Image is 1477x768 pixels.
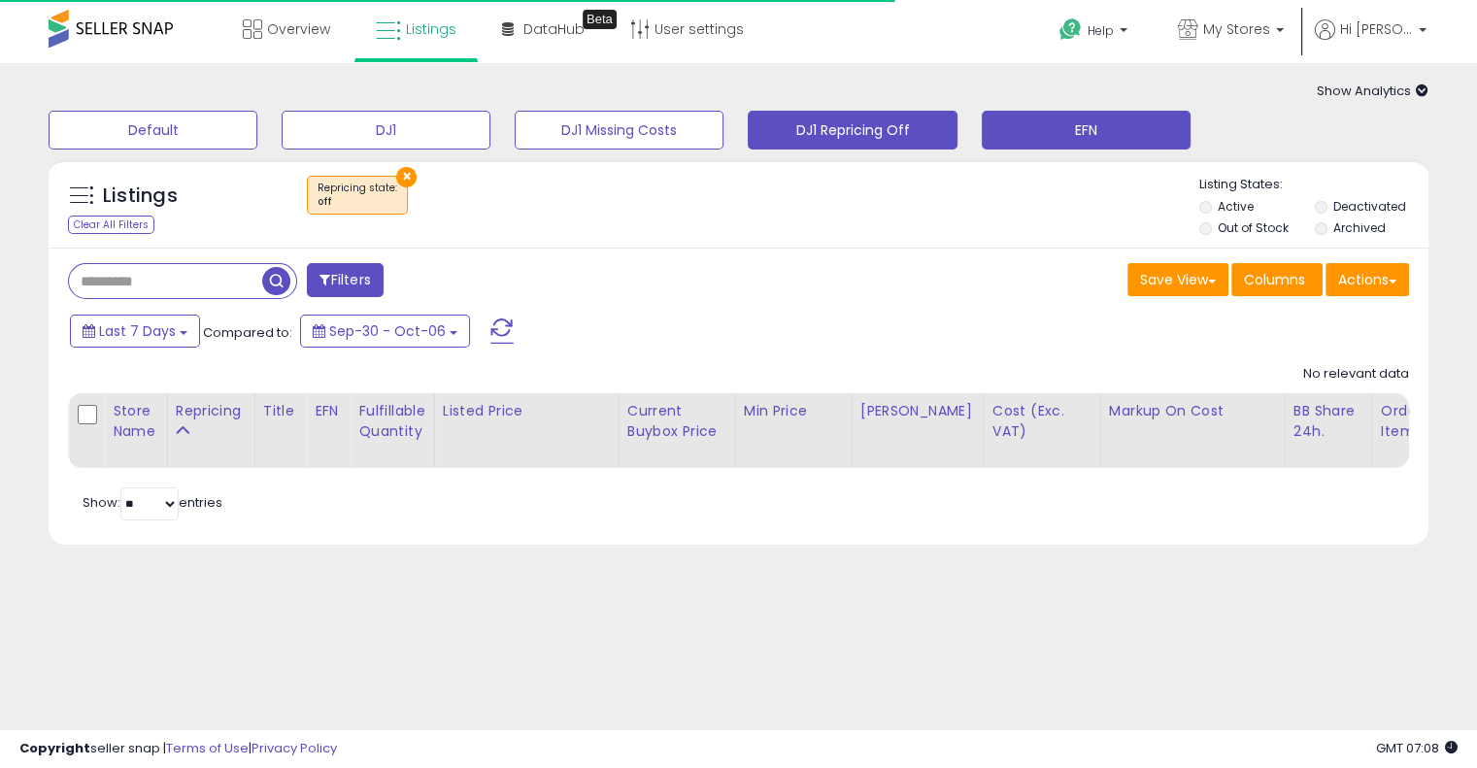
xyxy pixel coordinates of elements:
button: DJ1 [282,111,490,150]
div: off [318,195,397,209]
a: Terms of Use [166,739,249,757]
button: DJ1 Repricing Off [748,111,957,150]
span: Show Analytics [1317,82,1428,100]
button: Actions [1326,263,1409,296]
span: Columns [1244,270,1305,289]
button: Columns [1231,263,1323,296]
span: Compared to: [203,323,292,342]
th: The percentage added to the cost of goods (COGS) that forms the calculator for Min & Max prices. [1100,393,1285,468]
div: [PERSON_NAME] [860,401,976,421]
div: No relevant data [1303,365,1409,384]
span: Listings [406,19,456,39]
div: Ordered Items [1381,401,1452,442]
button: EFN [982,111,1191,150]
span: Repricing state : [318,181,397,210]
p: Listing States: [1199,176,1428,194]
a: Privacy Policy [252,739,337,757]
div: Tooltip anchor [583,10,617,29]
label: Deactivated [1332,198,1405,215]
button: Default [49,111,257,150]
label: Active [1218,198,1254,215]
button: Filters [307,263,383,297]
span: My Stores [1203,19,1270,39]
div: seller snap | | [19,740,337,758]
div: Repricing [176,401,247,421]
div: Cost (Exc. VAT) [992,401,1092,442]
div: Fulfillable Quantity [358,401,425,442]
button: DJ1 Missing Costs [515,111,723,150]
div: Listed Price [443,401,611,421]
span: 2025-10-14 07:08 GMT [1376,739,1458,757]
span: DataHub [523,19,585,39]
div: Title [263,401,298,421]
div: Markup on Cost [1109,401,1277,421]
i: Get Help [1058,17,1083,42]
div: Min Price [744,401,844,421]
label: Out of Stock [1218,219,1289,236]
div: Clear All Filters [68,216,154,234]
span: Last 7 Days [99,321,176,341]
span: Hi [PERSON_NAME] [1340,19,1413,39]
span: Overview [267,19,330,39]
div: EFN [315,401,342,421]
label: Archived [1332,219,1385,236]
span: Help [1088,22,1114,39]
div: Store Name [113,401,159,442]
div: Current Buybox Price [627,401,727,442]
button: Save View [1127,263,1228,296]
span: Show: entries [83,493,222,512]
h5: Listings [103,183,178,210]
button: Last 7 Days [70,315,200,348]
button: Sep-30 - Oct-06 [300,315,470,348]
a: Help [1044,3,1147,63]
span: Sep-30 - Oct-06 [329,321,446,341]
strong: Copyright [19,739,90,757]
div: BB Share 24h. [1293,401,1364,442]
a: Hi [PERSON_NAME] [1315,19,1427,63]
button: × [396,167,417,187]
